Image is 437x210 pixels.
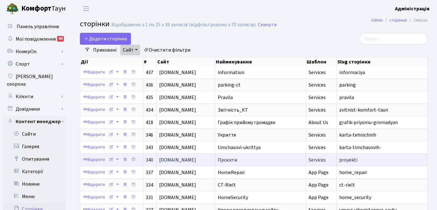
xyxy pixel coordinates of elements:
[3,90,66,103] a: Клієнти
[218,82,241,88] span: parking-ct
[3,178,66,190] a: Новини
[3,20,66,33] a: Панель управління
[91,45,119,55] a: Приховані
[309,144,326,151] span: Services
[57,36,64,42] div: 64
[309,194,329,201] span: App Page
[218,132,236,138] span: Укриття
[339,119,398,126] span: grafik-priyomu-gromadyan
[159,195,212,200] span: [DOMAIN_NAME]
[146,157,153,163] span: 340
[309,157,326,163] span: Services
[309,169,329,176] span: App Page
[159,107,212,112] span: [DOMAIN_NAME]
[81,67,107,77] a: Відкрити
[157,57,215,66] th: Сайт
[141,45,193,55] a: Очистити фільтри
[6,2,19,15] img: logo.png
[218,182,236,188] span: CT-Rielt
[360,33,428,45] input: Пошук...
[218,144,261,151] span: timchasovi-ukrittya
[159,145,212,150] span: [DOMAIN_NAME]
[309,132,326,138] span: Services
[339,132,376,138] span: karta-tehnichnih
[407,17,428,24] li: Список
[81,117,107,127] a: Відкрити
[146,194,153,201] span: 331
[3,128,66,140] a: Сайти
[395,5,429,12] a: Адміністрація
[389,17,407,23] a: сторінки
[339,69,365,76] span: informaciya
[78,3,94,14] button: Переключити навігацію
[3,153,66,165] a: Опитування
[339,107,388,113] span: zvitnist-komfort-taun
[159,132,212,137] span: [DOMAIN_NAME]
[362,14,437,27] nav: breadcrumb
[3,115,66,128] a: Контент менеджер
[3,190,66,203] a: Меню
[81,80,107,90] a: Відкрити
[111,22,257,28] div: Відображено з 1 по 25 з 39 записів (відфільтровано з 70 записів).
[339,157,357,163] span: proyekti
[146,82,153,88] span: 436
[21,3,66,14] span: Таун
[395,5,429,12] b: Адміністрація
[337,57,428,66] th: Slug сторінки
[146,144,153,151] span: 343
[81,167,107,177] a: Відкрити
[159,82,212,87] span: [DOMAIN_NAME]
[339,169,367,176] span: home_repair
[159,182,212,187] span: [DOMAIN_NAME]
[146,182,153,188] span: 334
[218,119,275,126] span: Графік прийому громадян
[81,155,107,165] a: Відкрити
[306,57,337,66] th: Шаблон
[159,170,212,175] span: [DOMAIN_NAME]
[218,94,233,101] span: Pravila
[339,144,381,151] span: karta-timchasovih-
[3,70,66,90] a: [PERSON_NAME] охорона
[218,107,248,113] span: Звітність_КТ
[81,142,107,152] a: Відкрити
[81,130,107,140] a: Відкрити
[3,165,66,178] a: Категорії
[84,35,127,42] span: Додати сторінка
[3,58,66,70] a: Спорт
[3,45,66,58] a: НомерОк
[120,45,140,55] a: Сайт
[81,192,107,202] a: Відкрити
[80,18,110,29] span: сторінки
[146,107,153,113] span: 434
[159,120,212,125] span: [DOMAIN_NAME]
[146,119,153,126] span: 418
[3,140,66,153] a: Галерея
[309,119,328,126] span: About Us
[339,94,354,101] span: pravila
[81,92,107,102] a: Відкрити
[218,157,237,163] span: Проєкти
[3,33,66,45] a: Мої повідомлення64
[146,94,153,101] span: 435
[309,107,326,113] span: Services
[146,69,153,76] span: 437
[215,57,306,66] th: Найменування
[146,132,153,138] span: 346
[146,169,153,176] span: 337
[159,70,212,75] span: [DOMAIN_NAME]
[159,157,212,162] span: [DOMAIN_NAME]
[309,182,329,188] span: App Page
[309,94,326,101] span: Services
[309,69,326,76] span: Services
[339,194,371,201] span: home_security
[218,194,248,201] span: HomeSecurity
[21,3,51,13] b: Комфорт
[81,180,107,190] a: Відкрити
[17,23,59,30] span: Панель управління
[143,57,157,66] th: #
[80,57,143,66] th: Дії
[80,33,131,45] a: Додати сторінка
[81,105,107,115] a: Відкрити
[258,22,277,28] a: Скинути
[16,36,56,42] span: Мої повідомлення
